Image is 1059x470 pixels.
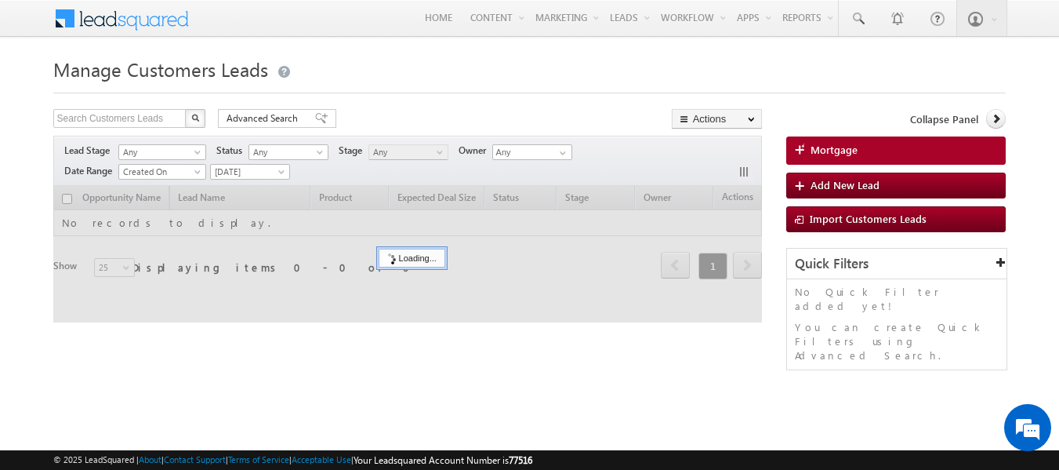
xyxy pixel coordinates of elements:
div: Quick Filters [787,249,1007,279]
p: You can create Quick Filters using Advanced Search. [795,320,999,363]
span: Lead Stage [64,144,116,158]
span: Any [119,145,201,159]
a: Any [118,144,206,160]
span: Collapse Panel [910,112,978,126]
span: Add New Lead [811,178,879,191]
span: Stage [339,144,368,158]
a: Any [248,144,328,160]
a: Acceptable Use [292,454,351,465]
div: Loading... [379,249,445,268]
span: [DATE] [211,165,285,179]
a: [DATE] [210,164,290,180]
button: Actions [672,109,762,129]
span: Your Leadsquared Account Number is [354,454,532,466]
a: Show All Items [551,145,571,161]
span: Owner [459,144,492,158]
span: Created On [119,165,201,179]
img: Search [191,114,199,122]
p: No Quick Filter added yet! [795,285,999,313]
span: Status [216,144,248,158]
span: 77516 [509,454,532,466]
span: Manage Customers Leads [53,56,268,82]
span: Any [369,145,444,159]
a: Terms of Service [228,454,289,465]
a: Contact Support [164,454,226,465]
span: Import Customers Leads [810,212,927,225]
a: About [139,454,161,465]
span: © 2025 LeadSquared | | | | | [53,453,532,468]
span: Date Range [64,164,118,178]
input: Type to Search [492,144,572,160]
span: Any [249,145,324,159]
span: Advanced Search [227,111,303,126]
a: Mortgage [786,137,1006,165]
a: Created On [118,164,206,180]
span: Mortgage [811,143,858,157]
a: Any [368,144,448,160]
